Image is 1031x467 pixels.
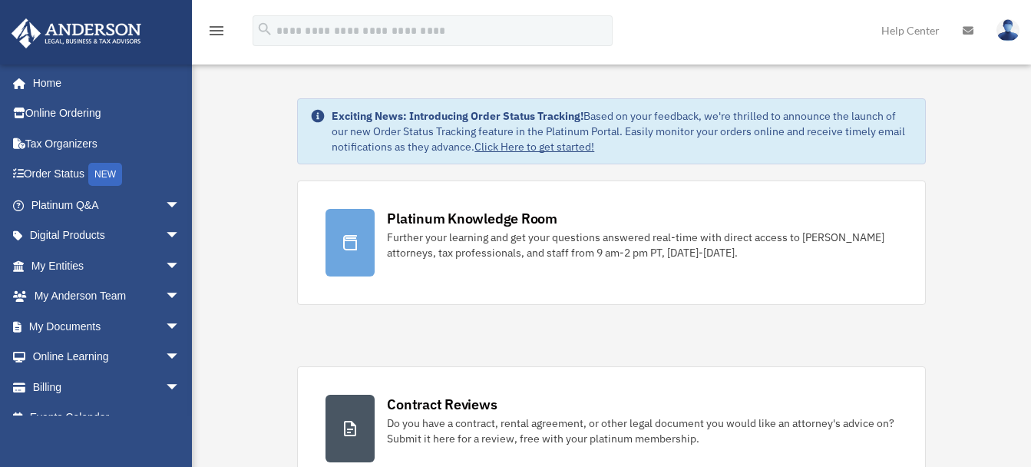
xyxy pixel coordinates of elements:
[207,22,226,40] i: menu
[256,21,273,38] i: search
[165,190,196,221] span: arrow_drop_down
[332,108,912,154] div: Based on your feedback, we're thrilled to announce the launch of our new Order Status Tracking fe...
[11,342,203,373] a: Online Learningarrow_drop_down
[11,402,203,433] a: Events Calendar
[11,98,203,129] a: Online Ordering
[11,128,203,159] a: Tax Organizers
[11,68,196,98] a: Home
[11,220,203,251] a: Digital Productsarrow_drop_down
[165,281,196,313] span: arrow_drop_down
[165,250,196,282] span: arrow_drop_down
[165,220,196,252] span: arrow_drop_down
[387,416,897,446] div: Do you have a contract, rental agreement, or other legal document you would like an attorney's ad...
[387,209,557,228] div: Platinum Knowledge Room
[387,395,497,414] div: Contract Reviews
[88,163,122,186] div: NEW
[11,372,203,402] a: Billingarrow_drop_down
[165,342,196,373] span: arrow_drop_down
[7,18,146,48] img: Anderson Advisors Platinum Portal
[11,250,203,281] a: My Entitiesarrow_drop_down
[11,281,203,312] a: My Anderson Teamarrow_drop_down
[387,230,897,260] div: Further your learning and get your questions answered real-time with direct access to [PERSON_NAM...
[165,311,196,343] span: arrow_drop_down
[11,311,203,342] a: My Documentsarrow_drop_down
[207,27,226,40] a: menu
[332,109,583,123] strong: Exciting News: Introducing Order Status Tracking!
[996,19,1019,41] img: User Pic
[11,190,203,220] a: Platinum Q&Aarrow_drop_down
[297,181,925,305] a: Platinum Knowledge Room Further your learning and get your questions answered real-time with dire...
[165,372,196,403] span: arrow_drop_down
[474,140,594,154] a: Click Here to get started!
[11,159,203,190] a: Order StatusNEW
